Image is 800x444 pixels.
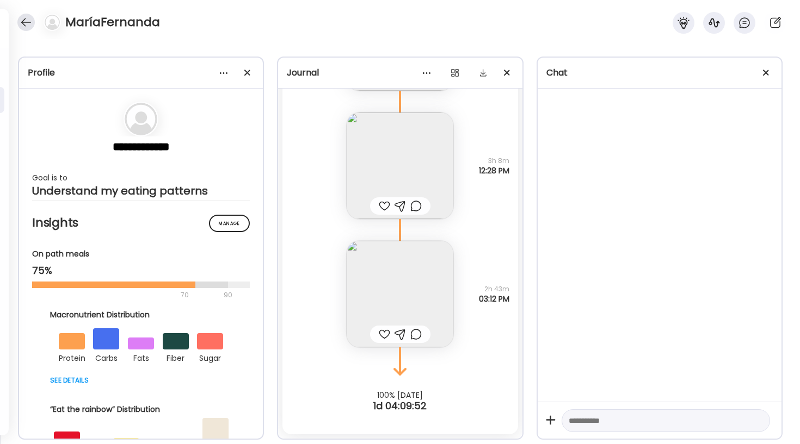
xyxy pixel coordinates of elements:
[479,294,509,304] span: 03:12 PM
[479,166,509,176] span: 12:28 PM
[479,284,509,294] span: 2h 43m
[223,289,233,302] div: 90
[197,349,223,365] div: sugar
[93,349,119,365] div: carbs
[479,156,509,166] span: 3h 8m
[45,15,60,30] img: bg-avatar-default.svg
[287,66,513,79] div: Journal
[32,264,250,277] div: 75%
[125,103,157,135] img: bg-avatar-default.svg
[163,349,189,365] div: fiber
[32,215,250,231] h2: Insights
[32,248,250,260] div: On path meals
[28,66,254,79] div: Profile
[59,349,85,365] div: protein
[50,309,232,321] div: Macronutrient Distribution
[347,112,453,219] img: images%2F931kaJbPfHTAsEyaEENm6it9AAb2%2FLqLjkWIDNoqPnzWOesiU%2FdZhtyEVkTqqLY7PYfe61_240
[32,184,250,197] div: Understand my eating patterns
[347,241,453,347] img: images%2F931kaJbPfHTAsEyaEENm6it9AAb2%2F6oogMW5v7dhHM1ck3hTV%2FDx7pvrX41lI9DocBNSSx_240
[128,349,154,365] div: fats
[65,14,160,31] h4: MaríaFernanda
[209,215,250,232] div: Manage
[50,404,232,415] div: “Eat the rainbow” Distribution
[278,399,522,412] div: 1d 04:09:52
[278,391,522,399] div: 100% [DATE]
[546,66,773,79] div: Chat
[32,171,250,184] div: Goal is to
[32,289,220,302] div: 70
